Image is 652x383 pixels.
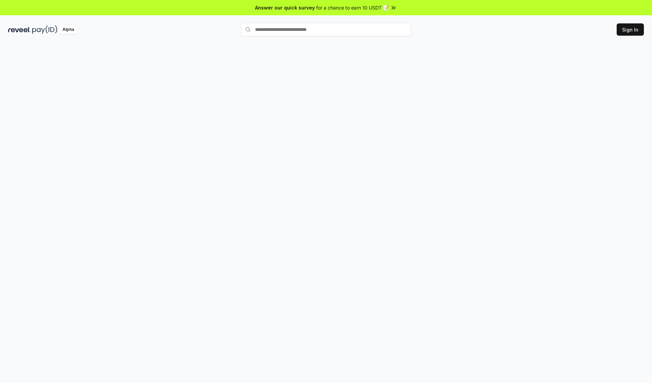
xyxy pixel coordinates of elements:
span: for a chance to earn 10 USDT 📝 [316,4,389,11]
button: Sign In [617,23,644,36]
span: Answer our quick survey [255,4,315,11]
div: Alpha [59,25,78,34]
img: reveel_dark [8,25,31,34]
img: pay_id [32,25,57,34]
